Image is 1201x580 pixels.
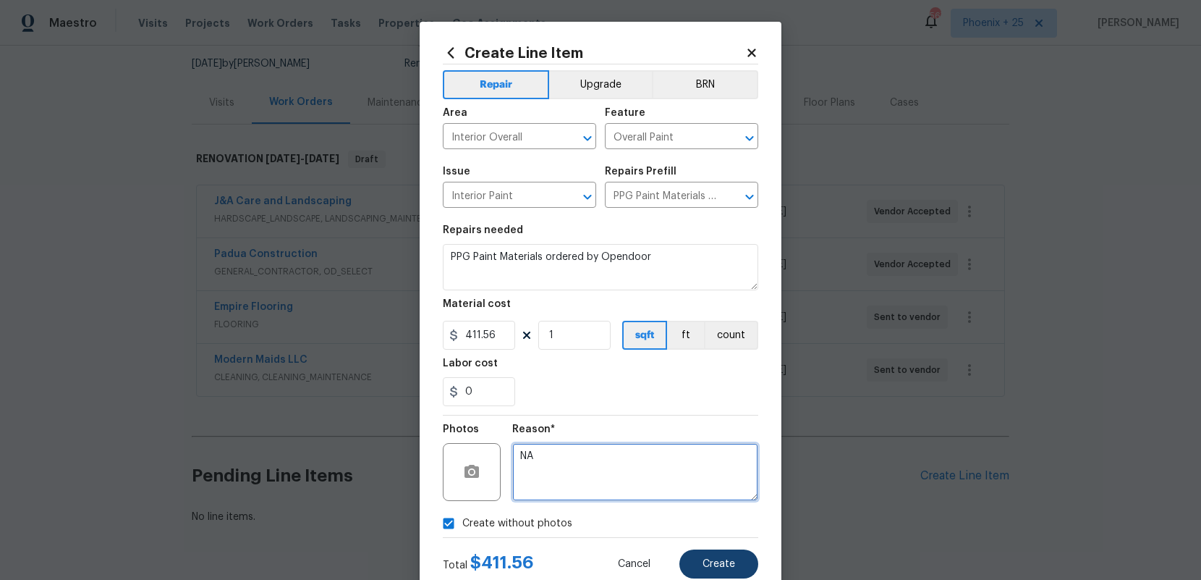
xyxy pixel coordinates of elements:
[595,550,674,579] button: Cancel
[622,321,667,350] button: sqft
[443,108,467,118] h5: Area
[512,424,555,434] h5: Reason*
[443,70,549,99] button: Repair
[443,358,498,369] h5: Labor cost
[443,45,745,61] h2: Create Line Item
[739,128,760,148] button: Open
[512,443,758,501] textarea: NA
[577,128,598,148] button: Open
[667,321,704,350] button: ft
[462,516,572,531] span: Create without photos
[443,167,470,177] h5: Issue
[470,554,534,571] span: $ 411.56
[443,244,758,290] textarea: PPG Paint Materials ordered by Opendoor
[703,559,735,570] span: Create
[618,559,650,570] span: Cancel
[739,187,760,207] button: Open
[549,70,653,99] button: Upgrade
[652,70,758,99] button: BRN
[704,321,758,350] button: count
[679,550,758,579] button: Create
[577,187,598,207] button: Open
[443,555,534,573] div: Total
[605,108,645,118] h5: Feature
[443,225,523,235] h5: Repairs needed
[605,167,676,177] h5: Repairs Prefill
[443,424,479,434] h5: Photos
[443,299,511,309] h5: Material cost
